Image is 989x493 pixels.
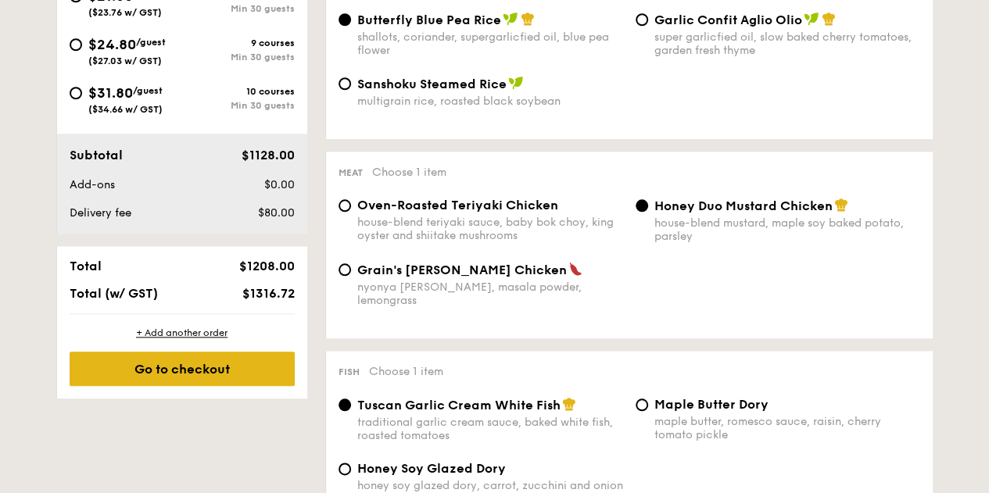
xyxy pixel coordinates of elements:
span: $31.80 [88,84,133,102]
span: Grain's [PERSON_NAME] Chicken [357,263,567,277]
span: $1316.72 [242,286,294,301]
span: $1208.00 [238,259,294,273]
span: $0.00 [263,178,294,191]
img: icon-chef-hat.a58ddaea.svg [834,198,848,212]
div: shallots, coriander, supergarlicfied oil, blue pea flower [357,30,623,57]
span: Honey Duo Mustard Chicken [654,198,833,213]
input: Honey Duo Mustard Chickenhouse-blend mustard, maple soy baked potato, parsley [636,199,648,212]
input: Oven-Roasted Teriyaki Chickenhouse-blend teriyaki sauce, baby bok choy, king oyster and shiitake ... [339,199,351,212]
img: icon-vegan.f8ff3823.svg [503,12,518,26]
div: Min 30 guests [182,52,295,63]
div: + Add another order [70,327,295,339]
input: $24.80/guest($27.03 w/ GST)9 coursesMin 30 guests [70,38,82,51]
span: Choose 1 item [372,166,446,179]
span: Butterfly Blue Pea Rice [357,13,501,27]
input: $31.80/guest($34.66 w/ GST)10 coursesMin 30 guests [70,87,82,99]
span: /guest [133,85,163,96]
span: Fish [339,366,360,377]
div: house-blend teriyaki sauce, baby bok choy, king oyster and shiitake mushrooms [357,216,623,242]
span: Oven-Roasted Teriyaki Chicken [357,198,558,213]
div: super garlicfied oil, slow baked cherry tomatoes, garden fresh thyme [654,30,920,57]
span: Add-ons [70,178,115,191]
span: Meat [339,167,363,178]
div: 9 courses [182,38,295,48]
span: ($23.76 w/ GST) [88,7,162,18]
span: Honey Soy Glazed Dory [357,461,506,476]
input: Maple Butter Dorymaple butter, romesco sauce, raisin, cherry tomato pickle [636,398,648,411]
span: Garlic Confit Aglio Olio [654,13,802,27]
img: icon-chef-hat.a58ddaea.svg [562,397,576,411]
img: icon-chef-hat.a58ddaea.svg [521,12,535,26]
span: Total [70,259,102,273]
div: traditional garlic cream sauce, baked white fish, roasted tomatoes [357,416,623,442]
span: Tuscan Garlic Cream White Fish [357,398,561,413]
img: icon-vegan.f8ff3823.svg [508,76,524,90]
span: $1128.00 [241,148,294,163]
img: icon-chef-hat.a58ddaea.svg [822,12,836,26]
div: house-blend mustard, maple soy baked potato, parsley [654,216,920,243]
img: icon-vegan.f8ff3823.svg [804,12,819,26]
div: nyonya [PERSON_NAME], masala powder, lemongrass [357,280,623,307]
div: Min 30 guests [182,3,295,14]
span: /guest [136,37,166,48]
input: Honey Soy Glazed Doryhoney soy glazed dory, carrot, zucchini and onion [339,463,351,475]
span: $80.00 [257,206,294,220]
div: Go to checkout [70,352,295,386]
span: Sanshoku Steamed Rice [357,77,507,91]
input: Tuscan Garlic Cream White Fishtraditional garlic cream sauce, baked white fish, roasted tomatoes [339,398,351,411]
span: Subtotal [70,148,123,163]
span: Maple Butter Dory [654,397,769,412]
span: Choose 1 item [369,365,443,378]
span: Delivery fee [70,206,131,220]
input: Grain's [PERSON_NAME] Chickennyonya [PERSON_NAME], masala powder, lemongrass [339,263,351,276]
img: icon-spicy.37a8142b.svg [568,262,582,276]
div: Min 30 guests [182,100,295,111]
div: maple butter, romesco sauce, raisin, cherry tomato pickle [654,415,920,441]
span: $24.80 [88,36,136,53]
div: 10 courses [182,86,295,97]
input: Sanshoku Steamed Ricemultigrain rice, roasted black soybean [339,77,351,90]
input: Butterfly Blue Pea Riceshallots, coriander, supergarlicfied oil, blue pea flower [339,13,351,26]
div: honey soy glazed dory, carrot, zucchini and onion [357,479,623,492]
span: ($27.03 w/ GST) [88,55,162,66]
span: ($34.66 w/ GST) [88,104,163,115]
div: multigrain rice, roasted black soybean [357,95,623,108]
span: Total (w/ GST) [70,286,158,301]
input: Garlic Confit Aglio Oliosuper garlicfied oil, slow baked cherry tomatoes, garden fresh thyme [636,13,648,26]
